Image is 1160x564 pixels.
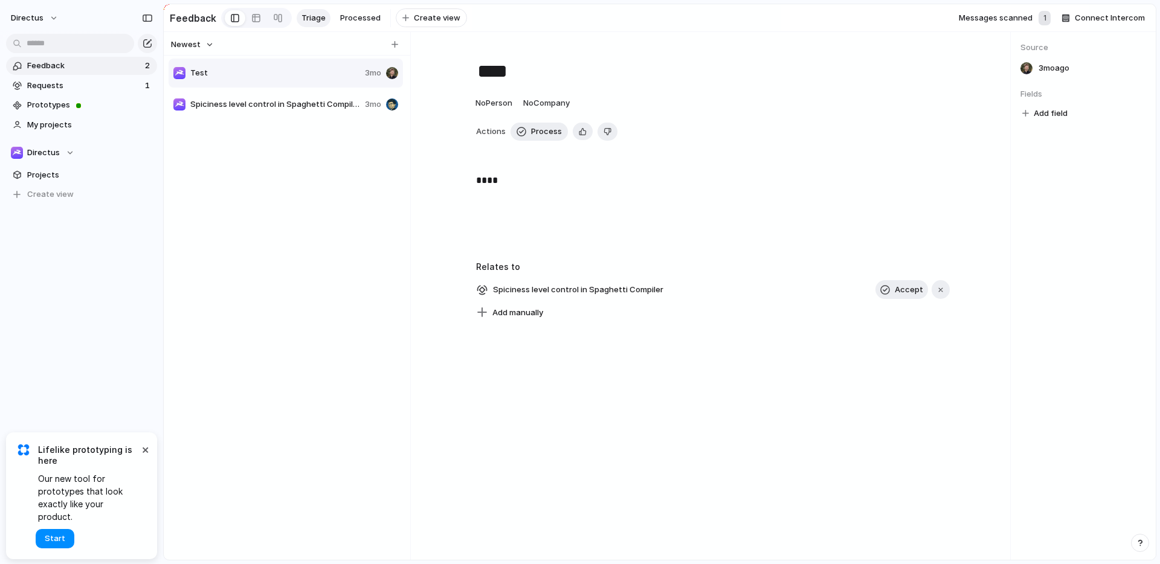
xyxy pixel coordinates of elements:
[1039,11,1051,25] div: 1
[11,12,43,24] span: directus
[396,8,467,28] button: Create view
[1057,9,1150,27] button: Connect Intercom
[297,9,330,27] a: Triage
[895,284,923,296] span: Accept
[6,77,157,95] a: Requests1
[145,60,152,72] span: 2
[598,123,617,141] button: Delete
[476,126,506,138] span: Actions
[171,39,201,51] span: Newest
[335,9,385,27] a: Processed
[36,529,74,548] button: Start
[476,260,950,273] h3: Relates to
[27,147,60,159] span: Directus
[475,98,512,107] span: No Person
[169,37,216,53] button: Newest
[472,94,515,113] button: NoPerson
[190,67,360,79] span: Test
[1034,107,1068,120] span: Add field
[414,12,460,24] span: Create view
[27,188,74,200] span: Create view
[6,96,157,114] a: Prototypes
[340,12,381,24] span: Processed
[170,11,216,25] h2: Feedback
[27,99,153,111] span: Prototypes
[1020,88,1146,100] span: Fields
[45,533,65,545] span: Start
[145,80,152,92] span: 1
[523,98,570,107] span: No Company
[365,67,381,79] span: 3mo
[27,169,153,181] span: Projects
[365,98,381,111] span: 3mo
[6,144,157,162] button: Directus
[520,94,573,113] button: NoCompany
[301,12,326,24] span: Triage
[472,304,548,321] button: Add manually
[6,185,157,203] button: Create view
[38,444,139,466] span: Lifelike prototyping is here
[27,60,141,72] span: Feedback
[38,472,139,523] span: Our new tool for prototypes that look exactly like your product.
[1075,12,1145,24] span: Connect Intercom
[5,8,65,28] button: directus
[511,123,568,141] button: Process
[492,307,543,319] span: Add manually
[6,116,157,134] a: My projects
[1020,106,1069,121] button: Add field
[27,80,141,92] span: Requests
[531,126,562,138] span: Process
[1020,42,1146,54] span: Source
[27,119,153,131] span: My projects
[190,98,360,111] span: Spiciness level control in Spaghetti Compiler
[959,12,1033,24] span: Messages scanned
[6,57,157,75] a: Feedback2
[1039,62,1069,74] span: 3mo ago
[489,281,667,298] span: Spiciness level control in Spaghetti Compiler
[875,280,928,300] button: Accept
[138,442,152,457] button: Dismiss
[6,166,157,184] a: Projects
